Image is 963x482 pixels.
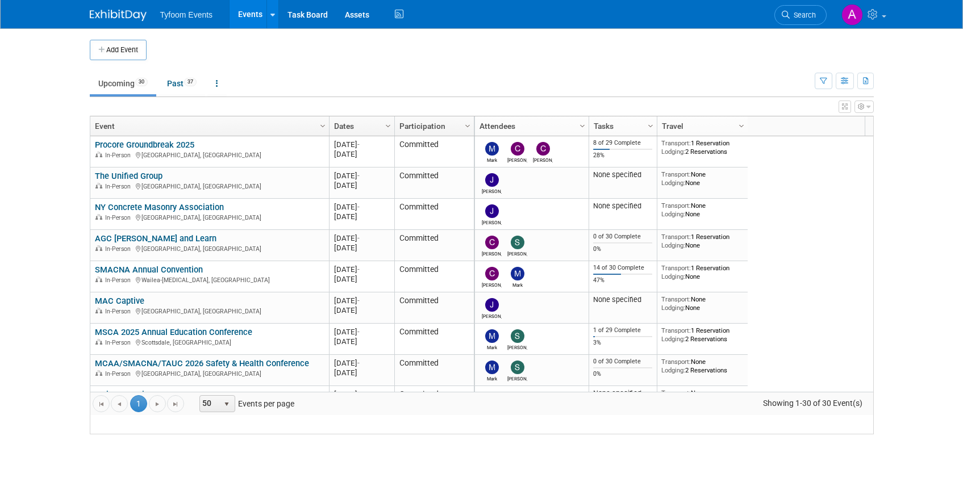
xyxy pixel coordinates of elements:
[593,233,652,241] div: 0 of 30 Complete
[357,328,360,336] span: -
[97,400,106,409] span: Go to the first page
[95,140,194,150] a: Procore Groundbreak 2025
[485,204,499,218] img: Jason Cuskelly
[593,370,652,378] div: 0%
[394,324,474,355] td: Committed
[661,335,685,343] span: Lodging:
[105,152,134,159] span: In-Person
[334,171,389,181] div: [DATE]
[661,202,691,209] span: Transport:
[95,214,102,220] img: In-Person Event
[593,264,652,272] div: 14 of 30 Complete
[316,116,329,133] a: Column Settings
[661,148,685,156] span: Lodging:
[485,361,499,374] img: Mark Nelson
[334,233,389,243] div: [DATE]
[576,116,589,133] a: Column Settings
[334,305,389,315] div: [DATE]
[507,156,527,163] div: Corbin Nelson
[334,327,389,337] div: [DATE]
[644,116,657,133] a: Column Settings
[482,374,502,382] div: Mark Nelson
[661,326,743,343] div: 1 Reservation 2 Reservations
[95,276,102,282] img: In-Person Event
[593,326,652,334] div: 1 of 29 Complete
[485,267,499,280] img: Chris Walker
[357,203,360,211] span: -
[334,140,389,149] div: [DATE]
[661,170,691,178] span: Transport:
[463,121,472,131] span: Column Settings
[593,139,652,147] div: 8 of 29 Complete
[536,142,550,156] img: Chris Walker
[334,265,389,274] div: [DATE]
[135,78,148,86] span: 30
[661,233,691,241] span: Transport:
[357,234,360,242] span: -
[661,202,743,218] div: None None
[533,156,553,163] div: Chris Walker
[399,116,466,136] a: Participation
[593,245,652,253] div: 0%
[394,261,474,292] td: Committed
[357,140,360,149] span: -
[661,389,743,405] div: None None
[593,389,652,398] div: None specified
[661,366,685,374] span: Lodging:
[115,400,124,409] span: Go to the previous page
[394,386,474,417] td: Committed
[661,241,685,249] span: Lodging:
[334,181,389,190] div: [DATE]
[661,295,743,312] div: None None
[661,264,691,272] span: Transport:
[105,214,134,221] span: In-Person
[357,265,360,274] span: -
[357,171,360,180] span: -
[511,236,524,249] img: Steve Davis
[222,400,231,409] span: select
[95,296,144,306] a: MAC Captive
[511,329,524,343] img: Steve Davis
[482,156,502,163] div: Mark Nelson
[485,298,499,312] img: Jason Cuskelly
[95,233,216,244] a: AGC [PERSON_NAME] and Learn
[334,116,387,136] a: Dates
[171,400,180,409] span: Go to the last page
[578,121,587,131] span: Column Settings
[95,150,324,160] div: [GEOGRAPHIC_DATA], [GEOGRAPHIC_DATA]
[95,181,324,191] div: [GEOGRAPHIC_DATA], [GEOGRAPHIC_DATA]
[95,275,324,284] div: Wailea-[MEDICAL_DATA], [GEOGRAPHIC_DATA]
[95,202,224,212] a: NY Concrete Masonry Association
[95,116,322,136] a: Event
[95,306,324,316] div: [GEOGRAPHIC_DATA], [GEOGRAPHIC_DATA]
[160,10,213,19] span: Tyfoom Events
[774,5,827,25] a: Search
[790,11,816,19] span: Search
[111,395,128,412] a: Go to the previous page
[511,142,524,156] img: Corbin Nelson
[394,292,474,324] td: Committed
[593,295,652,304] div: None specified
[95,308,102,313] img: In-Person Event
[334,243,389,253] div: [DATE]
[661,139,743,156] div: 1 Reservation 2 Reservations
[95,183,102,188] img: In-Person Event
[507,249,527,257] div: Steve Davis
[482,280,502,288] div: Chris Walker
[661,273,685,280] span: Lodging:
[95,370,102,376] img: In-Person Event
[382,116,394,133] a: Column Settings
[105,370,134,378] span: In-Person
[593,202,652,211] div: None specified
[394,230,474,261] td: Committed
[593,358,652,366] div: 0 of 30 Complete
[357,359,360,367] span: -
[593,339,652,347] div: 3%
[105,245,134,253] span: In-Person
[661,295,691,303] span: Transport:
[200,396,219,412] span: 50
[334,337,389,346] div: [DATE]
[482,187,502,194] div: Jason Cuskelly
[507,343,527,350] div: Steve Davis
[334,212,389,221] div: [DATE]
